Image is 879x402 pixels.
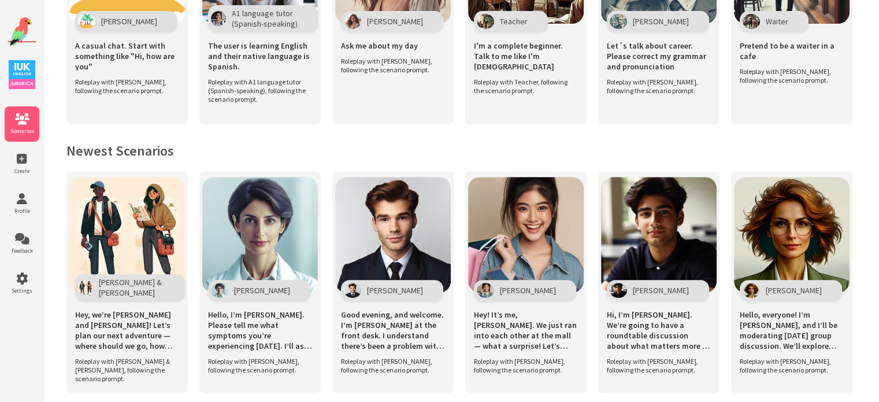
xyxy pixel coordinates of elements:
img: Character [610,283,627,298]
span: Scenarios [5,127,39,135]
span: Roleplay with [PERSON_NAME], following the scenario prompt. [607,357,705,374]
img: Character [477,14,494,29]
span: [PERSON_NAME] [367,16,423,27]
span: Roleplay with [PERSON_NAME], following the scenario prompt. [341,57,439,74]
span: A casual chat. Start with something like "Hi, how are you" [75,40,179,72]
span: Hello, everyone! I’m [PERSON_NAME], and I’ll be moderating [DATE] group discussion. We’ll explore... [740,309,844,351]
span: Roleplay with A1 language tutor (Spanish-speaking), following the scenario prompt. [208,78,306,104]
img: Character [344,14,361,29]
span: Ask me about my day [341,40,418,51]
img: Character [344,283,361,298]
img: Character [743,283,760,298]
span: [PERSON_NAME] [500,285,556,296]
span: Feedback [5,247,39,255]
img: Scenario Image [734,177,850,293]
span: [PERSON_NAME] [633,16,689,27]
span: Waiter [766,16,788,27]
img: Character [477,283,494,298]
h2: Newest Scenarios [66,142,856,160]
img: Scenario Image [202,177,318,293]
span: Roleplay with [PERSON_NAME], following the scenario prompt. [75,78,173,95]
span: Roleplay with [PERSON_NAME], following the scenario prompt. [607,78,705,95]
img: Character [743,14,760,29]
span: Create [5,167,39,175]
img: Scenario Image [468,177,584,293]
span: [PERSON_NAME] [101,16,157,27]
span: Roleplay with Teacher, following the scenario prompt. [474,78,572,95]
img: Scenario Image [69,177,185,293]
span: Roleplay with [PERSON_NAME], following the scenario prompt. [341,357,439,374]
span: [PERSON_NAME] [234,285,290,296]
span: [PERSON_NAME] [367,285,423,296]
img: Scenario Image [601,177,717,293]
span: Teacher [500,16,528,27]
span: Roleplay with [PERSON_NAME], following the scenario prompt. [740,357,838,374]
span: The user is learning English and their native language is Spanish. [208,40,312,72]
span: Hey! It’s me, [PERSON_NAME]. We just ran into each other at the mall — what a surprise! Let’s cat... [474,309,578,351]
span: Pretend to be a waiter in a cafe [740,40,844,61]
span: [PERSON_NAME] [766,285,822,296]
img: IUK Logo [9,60,35,89]
span: Let´s talk about career. Please correct my grammar and pronunciation [607,40,711,72]
img: Character [78,280,93,295]
img: Character [78,14,95,29]
span: Hello, I’m [PERSON_NAME]. Please tell me what symptoms you’re experiencing [DATE]. I’ll ask you a... [208,309,312,351]
img: Character [211,11,226,26]
span: [PERSON_NAME] & [PERSON_NAME] [99,277,165,298]
span: Hi, I’m [PERSON_NAME]. We’re going to have a roundtable discussion about what matters more — educ... [607,309,711,351]
span: [PERSON_NAME] [633,285,689,296]
span: Hey, we’re [PERSON_NAME] and [PERSON_NAME]! Let’s plan our next adventure — where should we go, h... [75,309,179,351]
span: Settings [5,287,39,294]
span: A1 language tutor (Spanish-speaking) [232,8,298,29]
img: Website Logo [8,17,36,46]
span: I'm a complete beginner. Talk to me like I'm [DEMOGRAPHIC_DATA] [474,40,578,72]
span: Roleplay with [PERSON_NAME], following the scenario prompt. [474,357,572,374]
span: Profile [5,207,39,215]
img: Character [211,283,228,298]
span: Roleplay with [PERSON_NAME], following the scenario prompt. [208,357,306,374]
span: Roleplay with [PERSON_NAME] & [PERSON_NAME], following the scenario prompt. [75,357,173,383]
img: Scenario Image [335,177,451,293]
img: Character [610,14,627,29]
span: Roleplay with [PERSON_NAME], following the scenario prompt. [740,67,838,84]
span: Good evening, and welcome. I’m [PERSON_NAME] at the front desk. I understand there’s been a probl... [341,309,445,351]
